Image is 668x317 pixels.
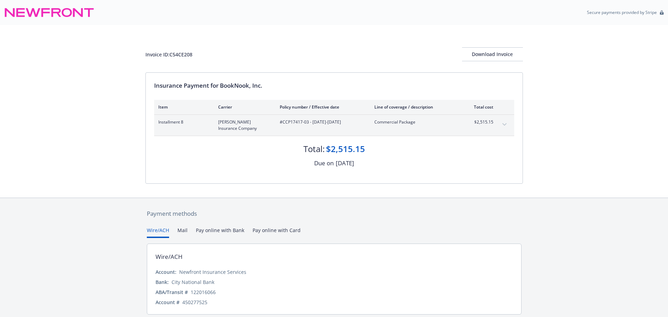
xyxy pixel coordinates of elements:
div: 450277525 [182,299,207,306]
button: expand content [499,119,510,130]
span: Installment 8 [158,119,207,125]
span: [PERSON_NAME] Insurance Company [218,119,269,132]
div: 122016066 [191,288,216,296]
div: [DATE] [336,159,354,168]
div: Newfront Insurance Services [179,268,246,276]
span: #CCP17417-03 - [DATE]-[DATE] [280,119,363,125]
div: Account # [156,299,180,306]
div: Wire/ACH [156,252,183,261]
div: Policy number / Effective date [280,104,363,110]
span: Commercial Package [374,119,456,125]
div: Invoice ID: C54CE208 [145,51,192,58]
button: Pay online with Bank [196,227,244,238]
button: Wire/ACH [147,227,169,238]
div: Account: [156,268,176,276]
div: Item [158,104,207,110]
div: $2,515.15 [326,143,365,155]
div: Due on [314,159,334,168]
button: Mail [177,227,188,238]
button: Pay online with Card [253,227,301,238]
div: ABA/Transit # [156,288,188,296]
div: Payment methods [147,209,522,218]
div: City National Bank [172,278,214,286]
div: Total cost [467,104,493,110]
div: Bank: [156,278,169,286]
button: Download Invoice [462,47,523,61]
div: Total: [303,143,325,155]
p: Secure payments provided by Stripe [587,9,657,15]
div: Carrier [218,104,269,110]
div: Insurance Payment for BookNook, Inc. [154,81,514,90]
span: $2,515.15 [467,119,493,125]
div: Installment 8[PERSON_NAME] Insurance Company#CCP17417-03 - [DATE]-[DATE]Commercial Package$2,515.... [154,115,514,136]
div: Line of coverage / description [374,104,456,110]
div: Download Invoice [462,48,523,61]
